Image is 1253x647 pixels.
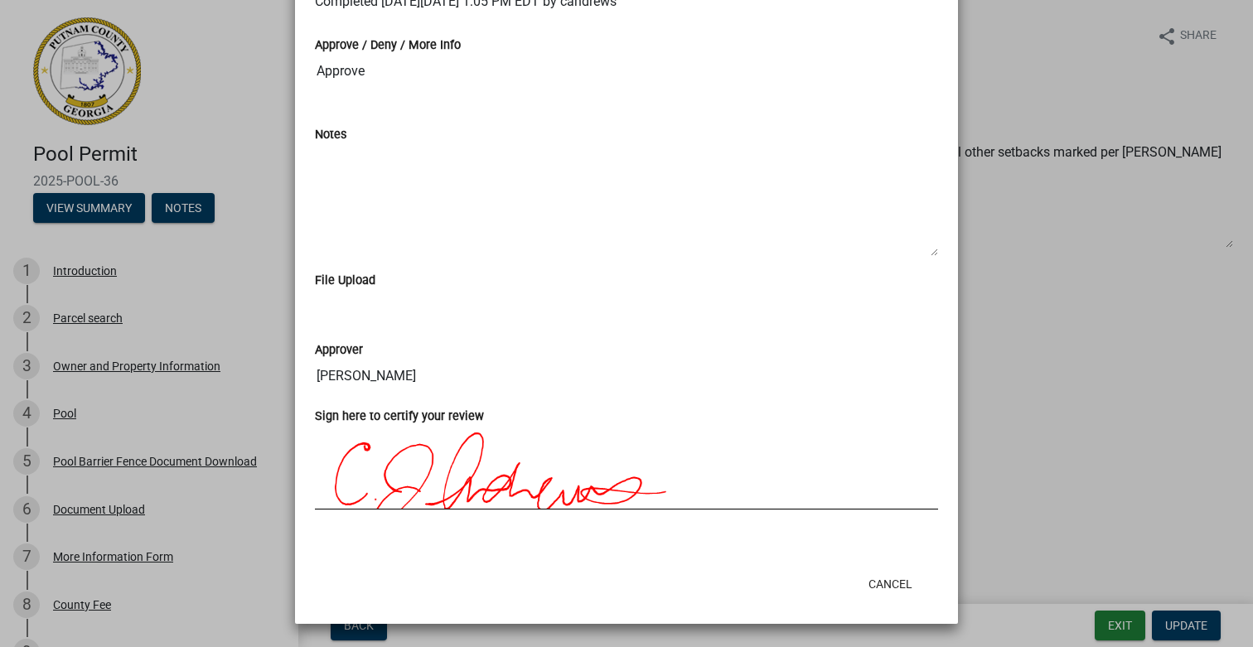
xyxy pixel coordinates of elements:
[315,426,1072,509] img: DzbGSaDHtQDrAAAAAElFTkSuQmCC
[315,40,461,51] label: Approve / Deny / More Info
[315,275,375,287] label: File Upload
[315,411,484,422] label: Sign here to certify your review
[315,345,363,356] label: Approver
[315,129,346,141] label: Notes
[855,569,926,599] button: Cancel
